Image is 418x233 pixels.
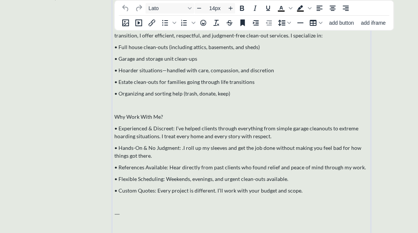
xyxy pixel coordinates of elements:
button: Bold [235,3,248,13]
div: Text color Black [275,3,294,13]
p: • Hoarder situations—handled with care, compassion, and discretion [114,66,369,74]
span: add iframe [361,20,385,26]
button: Line height [276,18,294,28]
button: Undo [119,3,132,13]
p: • Experienced & Discreet: I’ve helped clients through everything from simple garage cleanouts to ... [114,124,369,140]
p: • Flexible Scheduling: Weekends, evenings, and urgent clean-outs available. [114,175,369,183]
button: Increase indent [249,18,262,28]
button: Redo [132,3,145,13]
p: • Custom Quotes: Every project is different. I’ll work with your budget and scope. [114,187,369,194]
p: • Full house clean-outs (including attics, basements, and sheds) [114,43,369,51]
button: Insert image [119,18,132,28]
button: Anchor [236,18,249,28]
button: Decrease indent [262,18,275,28]
p: • References Available: Hear directly from past clients who found relief and peace of mind throug... [114,163,369,171]
button: Italic [249,3,261,13]
button: Align center [326,3,339,13]
p: • Hands-On & No Judgment: .I roll up my sleeves and get the job done without making you feel bad ... [114,144,369,160]
div: Background color Black [294,3,313,13]
button: Clear formatting [210,18,223,28]
span: Lato [148,5,185,11]
button: add iframe [358,18,389,28]
button: Font Lato [145,3,194,13]
button: add button [325,18,357,28]
p: Whether it’s a full home clean-out, garage that’s been untouched for years, or helping a loved on... [114,24,369,39]
button: add video [132,18,145,28]
button: Increase font size [226,3,235,13]
p: • Organizing and sorting help (trash, donate, keep) [114,90,369,97]
button: Underline [262,3,274,13]
button: Insert/edit link [145,18,158,28]
p: Why Work With Me? [114,113,369,121]
div: Bullet list [159,18,177,28]
button: Align right [339,3,352,13]
span: add button [329,20,354,26]
button: Strikethrough [223,18,236,28]
button: Decrease font size [195,3,204,13]
div: Numbered list [178,18,196,28]
p: • Estate clean-outs for families going through life transitions [114,78,369,86]
button: Emojis [197,18,210,28]
p: ⸻ [114,210,369,218]
button: Align left [313,3,326,13]
button: Table [307,18,325,28]
button: Horizontal line [294,18,307,28]
p: What’s Holding You Back? [114,0,369,8]
p: • Garage and storage unit clean-ups [114,55,369,63]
